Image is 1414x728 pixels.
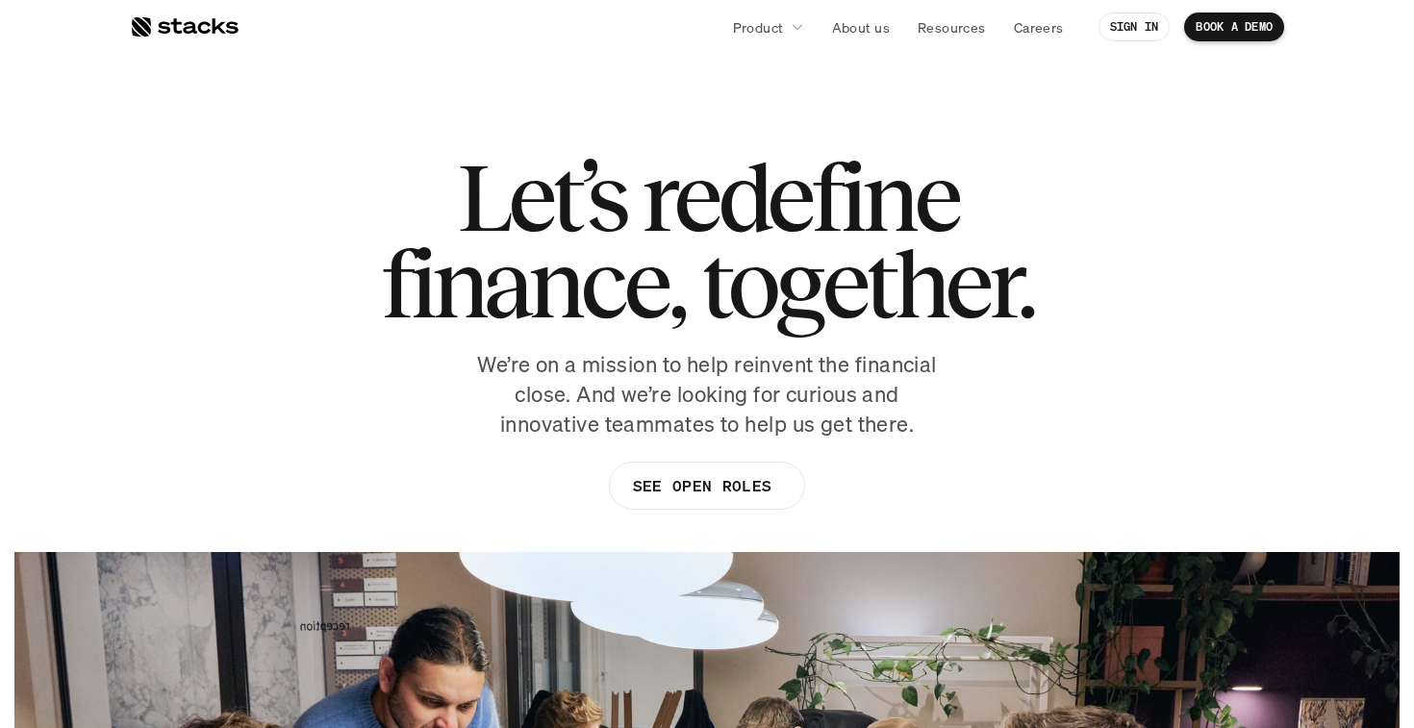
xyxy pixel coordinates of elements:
p: About us [832,17,890,38]
p: Product [733,17,784,38]
p: BOOK A DEMO [1196,20,1273,34]
a: SEE OPEN ROLES [609,462,805,510]
a: Resources [906,10,997,44]
a: Careers [1002,10,1075,44]
p: We’re on a mission to help reinvent the financial close. And we’re looking for curious and innova... [467,350,947,439]
a: BOOK A DEMO [1184,13,1284,41]
a: About us [821,10,901,44]
p: SEE OPEN ROLES [633,472,771,500]
a: SIGN IN [1098,13,1171,41]
p: Careers [1014,17,1064,38]
p: SIGN IN [1110,20,1159,34]
p: Resources [918,17,986,38]
h1: Let’s redefine finance, together. [381,154,1033,327]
